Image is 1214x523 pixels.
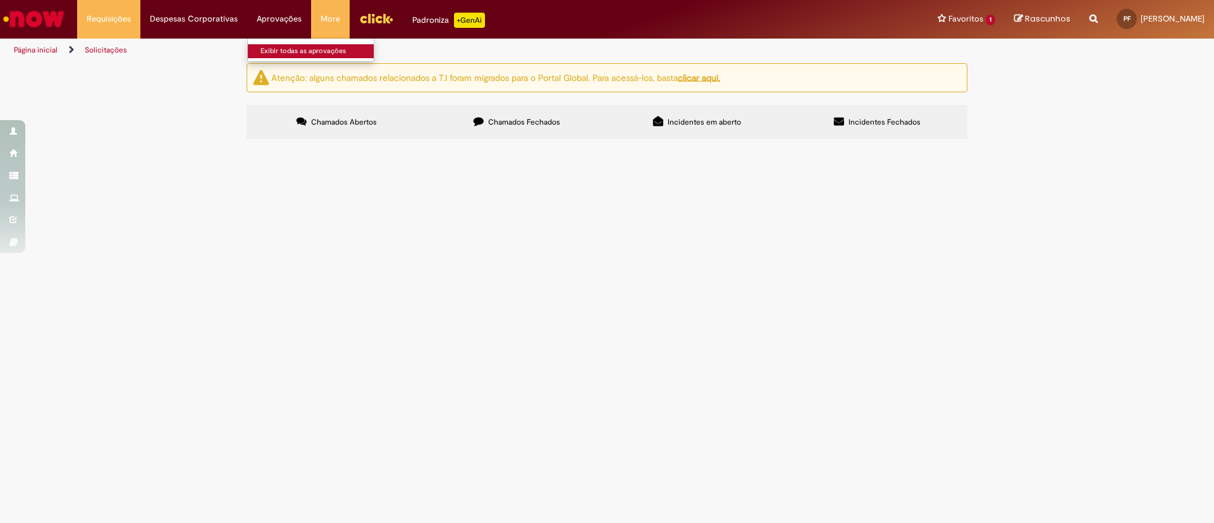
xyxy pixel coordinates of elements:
span: Rascunhos [1025,13,1070,25]
span: [PERSON_NAME] [1141,13,1205,24]
ul: Aprovações [247,38,374,62]
span: Chamados Fechados [488,117,560,127]
a: Rascunhos [1014,13,1070,25]
span: Aprovações [257,13,302,25]
img: click_logo_yellow_360x200.png [359,9,393,28]
a: Página inicial [14,45,58,55]
span: Requisições [87,13,131,25]
ul: Trilhas de página [9,39,800,62]
a: clicar aqui. [678,71,720,83]
span: More [321,13,340,25]
span: Chamados Abertos [311,117,377,127]
span: PF [1124,15,1131,23]
div: Padroniza [412,13,485,28]
span: 1 [986,15,995,25]
ng-bind-html: Atenção: alguns chamados relacionados a T.I foram migrados para o Portal Global. Para acessá-los,... [271,71,720,83]
p: +GenAi [454,13,485,28]
span: Incidentes Fechados [849,117,921,127]
img: ServiceNow [1,6,66,32]
span: Favoritos [948,13,983,25]
a: Exibir todas as aprovações [248,44,387,58]
a: Solicitações [85,45,127,55]
span: Incidentes em aberto [668,117,741,127]
span: Despesas Corporativas [150,13,238,25]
